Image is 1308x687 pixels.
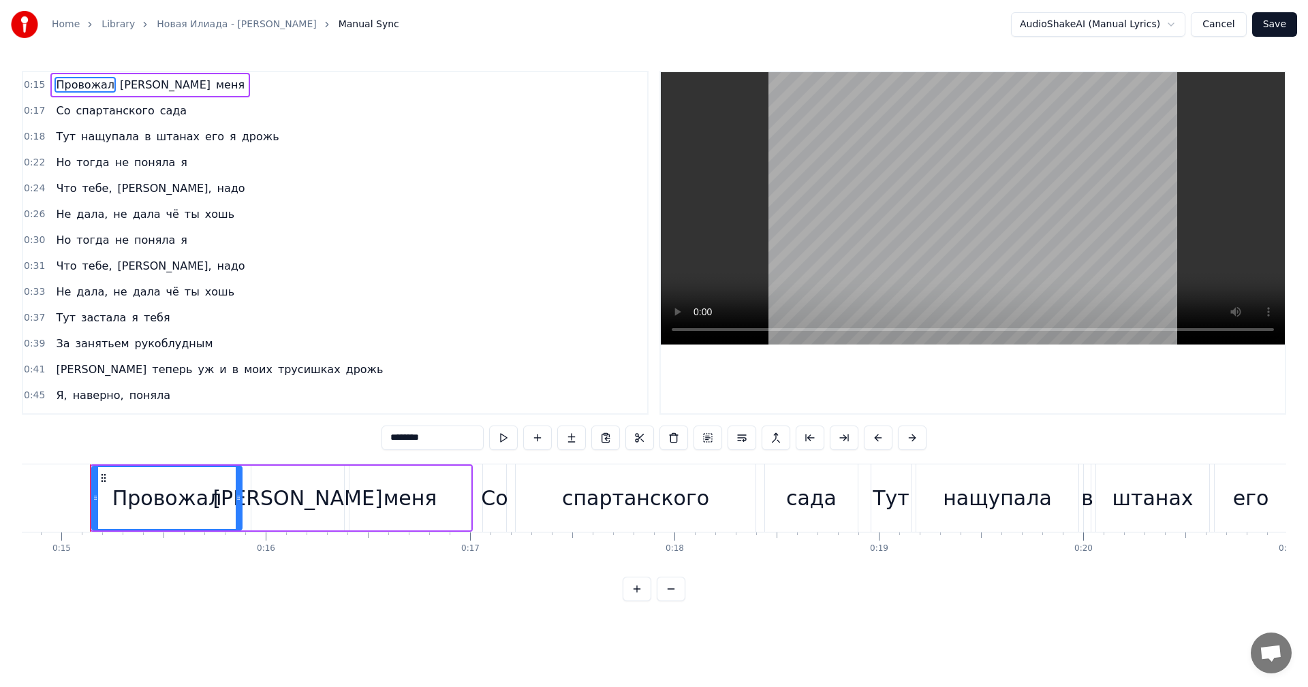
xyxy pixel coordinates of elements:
[75,232,110,248] span: тогда
[231,362,240,377] span: в
[52,543,71,554] div: 0:15
[54,336,71,351] span: За
[54,180,78,196] span: Что
[80,310,127,325] span: застала
[75,284,109,300] span: дала,
[243,362,274,377] span: моих
[24,337,45,351] span: 0:39
[54,155,72,170] span: Но
[75,206,109,222] span: дала,
[1251,633,1292,673] a: Open chat
[112,483,222,513] div: Провожал
[24,311,45,325] span: 0:37
[74,103,155,118] span: спартанского
[54,206,72,222] span: Не
[257,543,275,554] div: 0:16
[24,285,45,299] span: 0:33
[24,208,45,221] span: 0:26
[114,232,130,248] span: не
[870,543,888,554] div: 0:19
[1252,12,1297,37] button: Save
[1191,12,1246,37] button: Cancel
[24,363,45,377] span: 0:41
[481,483,508,513] div: Со
[218,362,228,377] span: и
[72,387,125,403] span: наверно,
[24,259,45,273] span: 0:31
[179,232,189,248] span: я
[240,129,281,144] span: дрожь
[81,258,114,274] span: тебе,
[1112,483,1193,513] div: штанах
[1074,543,1093,554] div: 0:20
[11,11,38,38] img: youka
[1081,483,1093,513] div: в
[155,129,202,144] span: штанах
[384,483,437,513] div: меня
[345,362,385,377] span: дрожь
[1233,483,1269,513] div: его
[204,284,236,300] span: хошь
[116,180,213,196] span: [PERSON_NAME],
[24,104,45,118] span: 0:17
[142,310,172,325] span: тебя
[131,206,162,222] span: дала
[54,362,148,377] span: [PERSON_NAME]
[54,232,72,248] span: Но
[133,155,176,170] span: поняла
[131,284,162,300] span: дала
[24,389,45,402] span: 0:45
[24,156,45,170] span: 0:22
[52,18,399,31] nav: breadcrumb
[873,483,909,513] div: Тут
[143,129,152,144] span: в
[943,483,1052,513] div: нащупала
[133,232,176,248] span: поняла
[183,284,201,300] span: ты
[54,103,72,118] span: Со
[183,206,201,222] span: ты
[80,129,140,144] span: нащупала
[24,78,45,92] span: 0:15
[81,180,114,196] span: тебе,
[24,234,45,247] span: 0:30
[339,18,399,31] span: Manual Sync
[74,336,131,351] span: занятьем
[54,284,72,300] span: Не
[119,77,212,93] span: [PERSON_NAME]
[54,310,77,325] span: Тут
[179,155,189,170] span: я
[786,483,837,513] div: сада
[159,103,188,118] span: сада
[112,206,128,222] span: не
[277,362,342,377] span: трусишках
[228,129,238,144] span: я
[128,387,172,403] span: поняла
[75,155,110,170] span: тогда
[204,129,225,144] span: его
[151,362,193,377] span: теперь
[157,18,316,31] a: Новая Илиада - [PERSON_NAME]
[130,310,140,325] span: я
[112,284,128,300] span: не
[134,336,215,351] span: рукоблудным
[54,77,116,93] span: Провожал
[165,284,181,300] span: чё
[54,129,77,144] span: Тут
[461,543,480,554] div: 0:17
[666,543,684,554] div: 0:18
[52,18,80,31] a: Home
[54,258,78,274] span: Что
[215,77,246,93] span: меня
[24,182,45,195] span: 0:24
[196,362,215,377] span: уж
[213,483,382,513] div: [PERSON_NAME]
[165,206,181,222] span: чё
[204,206,236,222] span: хошь
[116,258,213,274] span: [PERSON_NAME],
[114,155,130,170] span: не
[216,180,247,196] span: надо
[216,258,247,274] span: надо
[24,130,45,144] span: 0:18
[562,483,709,513] div: спартанского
